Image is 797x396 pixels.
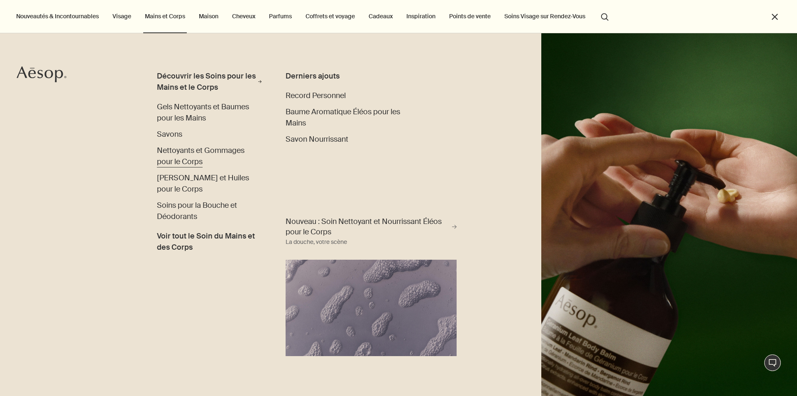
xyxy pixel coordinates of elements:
[286,91,346,101] span: Record Personnel
[304,11,357,22] a: Coffrets et voyage
[197,11,220,22] a: Maison
[17,66,66,83] svg: Aesop
[286,216,450,237] span: Nouveau : Soin Nettoyant et Nourrissant Éléos pour le Corps
[15,64,68,87] a: Aesop
[157,173,249,194] span: Baumes et Huiles pour le Corps
[286,106,413,129] a: Baume Aromatique Éléos pour les Mains
[286,134,348,145] a: Savon Nourrissant
[267,11,293,22] a: Parfums
[157,200,262,222] a: Soins pour la Bouche et Déodorants
[770,12,780,22] button: Fermer le menu
[286,90,346,101] a: Record Personnel
[764,354,781,371] button: Chat en direct
[15,11,100,22] button: Nouveautés & Incontournables
[157,227,262,253] a: Voir tout le Soin du Mains et des Corps
[503,11,587,22] a: Soins Visage sur Rendez-Vous
[157,231,262,253] span: Voir tout le Soin du Mains et des Corps
[157,71,262,96] a: Découvrir les Soins pour les Mains et le Corps
[286,134,348,144] span: Savon Nourrissant
[597,8,612,24] button: Lancer une recherche
[230,11,257,22] a: Cheveux
[143,11,187,22] a: Mains et Corps
[286,107,400,128] span: Baume Aromatique Éléos pour les Mains
[157,129,182,139] span: Savons
[157,200,237,221] span: Soins pour la Bouche et Déodorants
[157,172,262,195] a: [PERSON_NAME] et Huiles pour le Corps
[286,71,413,82] div: Derniers ajouts
[157,71,256,93] div: Découvrir les Soins pour les Mains et le Corps
[157,145,244,167] span: Nettoyants et Gommages pour le Corps
[447,11,492,22] button: Points de vente
[405,11,437,22] a: Inspiration
[541,33,797,396] img: A hand holding the pump dispensing Geranium Leaf Body Balm on to hand.
[286,237,347,247] div: La douche, votre scène
[157,102,249,123] span: Gels Nettoyants et Baumes pour les Mains
[367,11,394,22] a: Cadeaux
[284,214,459,356] a: Nouveau : Soin Nettoyant et Nourrissant Éléos pour le Corps La douche, votre scèneBody cleanser f...
[157,145,262,167] a: Nettoyants et Gommages pour le Corps
[157,101,262,124] a: Gels Nettoyants et Baumes pour les Mains
[111,11,133,22] a: Visage
[157,129,182,140] a: Savons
